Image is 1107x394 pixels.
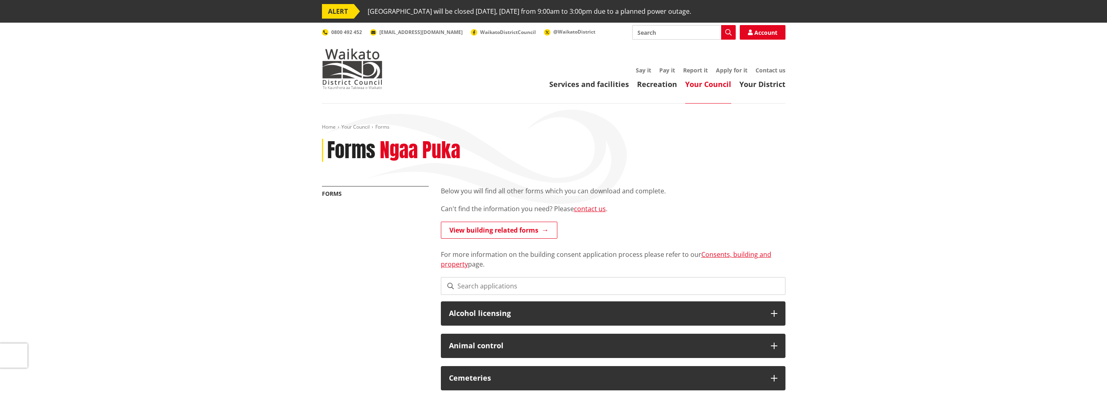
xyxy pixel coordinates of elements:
a: 0800 492 452 [322,29,362,36]
h2: Ngaa Puka [380,139,460,162]
img: Waikato District Council - Te Kaunihera aa Takiwaa o Waikato [322,49,383,89]
p: Can't find the information you need? Please . [441,204,785,214]
a: contact us [574,204,606,213]
span: ALERT [322,4,354,19]
a: Your Council [341,123,370,130]
a: WaikatoDistrictCouncil [471,29,536,36]
h3: Alcohol licensing [449,309,763,318]
a: @WaikatoDistrict [544,28,595,35]
a: Services and facilities [549,79,629,89]
a: Say it [636,66,651,74]
h3: Animal control [449,342,763,350]
nav: breadcrumb [322,124,785,131]
h3: Cemeteries [449,374,763,382]
span: 0800 492 452 [331,29,362,36]
span: WaikatoDistrictCouncil [480,29,536,36]
a: Report it [683,66,708,74]
a: Home [322,123,336,130]
span: @WaikatoDistrict [553,28,595,35]
p: Below you will find all other forms which you can download and complete. [441,186,785,196]
a: Contact us [756,66,785,74]
span: Forms [375,123,389,130]
a: Apply for it [716,66,747,74]
a: Your Council [685,79,731,89]
a: Consents, building and property [441,250,771,269]
input: Search input [632,25,736,40]
a: Account [740,25,785,40]
a: Recreation [637,79,677,89]
a: Pay it [659,66,675,74]
input: Search applications [441,277,785,295]
a: Forms [322,190,342,197]
span: [EMAIL_ADDRESS][DOMAIN_NAME] [379,29,463,36]
span: [GEOGRAPHIC_DATA] will be closed [DATE], [DATE] from 9:00am to 3:00pm due to a planned power outage. [368,4,691,19]
p: For more information on the building consent application process please refer to our page. [441,240,785,269]
a: Your District [739,79,785,89]
h1: Forms [327,139,375,162]
a: [EMAIL_ADDRESS][DOMAIN_NAME] [370,29,463,36]
a: View building related forms [441,222,557,239]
